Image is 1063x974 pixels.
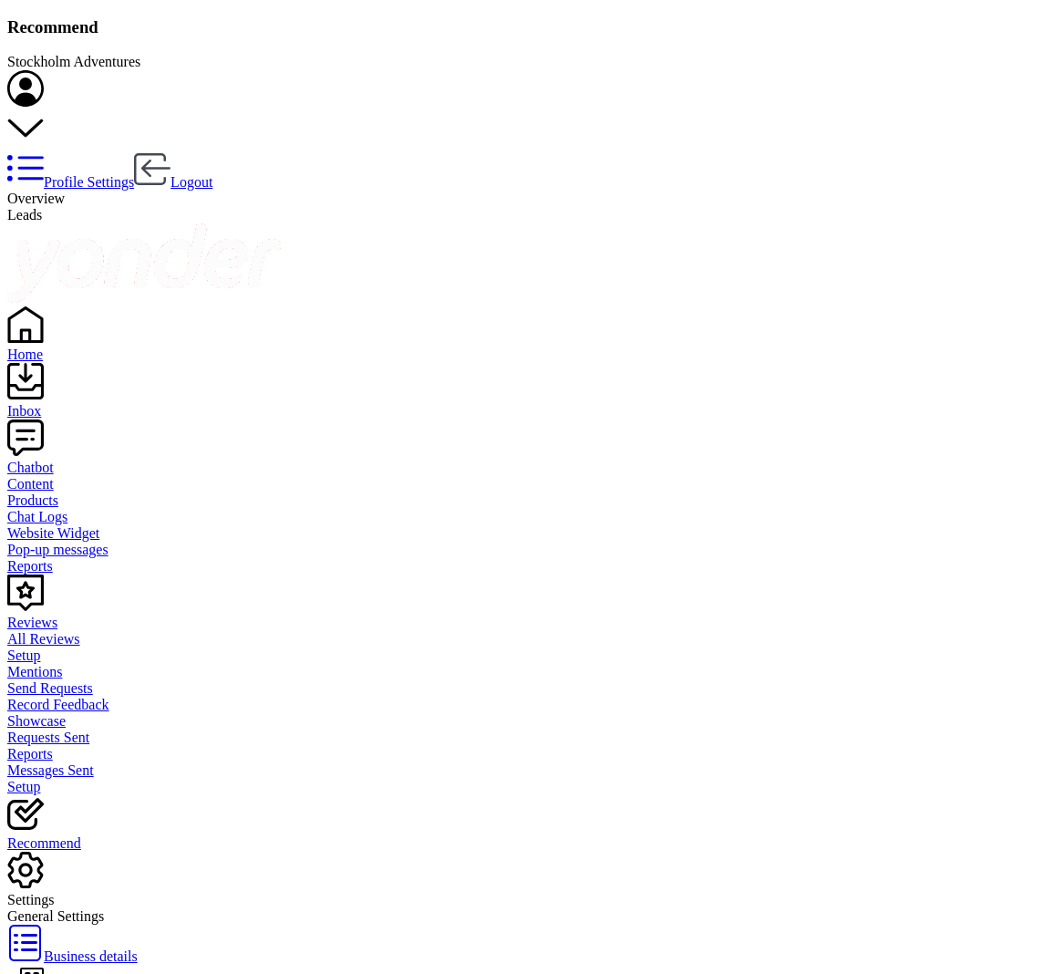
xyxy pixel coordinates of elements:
div: Recommend [7,835,1056,852]
a: All Reviews [7,631,1056,648]
a: Setup [7,648,1056,664]
span: Business details [44,948,138,964]
a: Requests Sent [7,730,1056,746]
div: Settings [7,892,1056,908]
a: Reports [7,558,1056,575]
a: Products [7,492,1056,509]
a: Content [7,476,1056,492]
a: Chat Logs [7,509,1056,525]
a: Mentions [7,664,1056,680]
a: Send Requests [7,680,1056,697]
a: Profile Settings [7,174,134,190]
a: Home [7,330,1056,363]
div: Stockholm Adventures [7,54,1056,70]
a: Reviews [7,598,1056,631]
div: Chatbot [7,460,1056,476]
a: Recommend [7,819,1056,852]
a: Messages Sent [7,762,1056,779]
a: Business details [7,948,138,964]
a: Reports [7,746,1056,762]
a: Logout [134,174,212,190]
a: Pop-up messages [7,542,1056,558]
div: Home [7,347,1056,363]
span: General Settings [7,908,104,924]
a: Showcase [7,713,1056,730]
a: Inbox [7,387,1056,420]
img: yonder-white-logo.png [7,223,281,303]
a: Record Feedback [7,697,1056,713]
a: Chatbot [7,443,1056,476]
a: Setup [7,779,1056,795]
span: Overview [7,191,65,206]
h3: Recommend [7,17,1056,37]
span: Leads [7,207,42,223]
a: Website Widget [7,525,1056,542]
div: Inbox [7,403,1056,420]
div: Reviews [7,615,1056,631]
